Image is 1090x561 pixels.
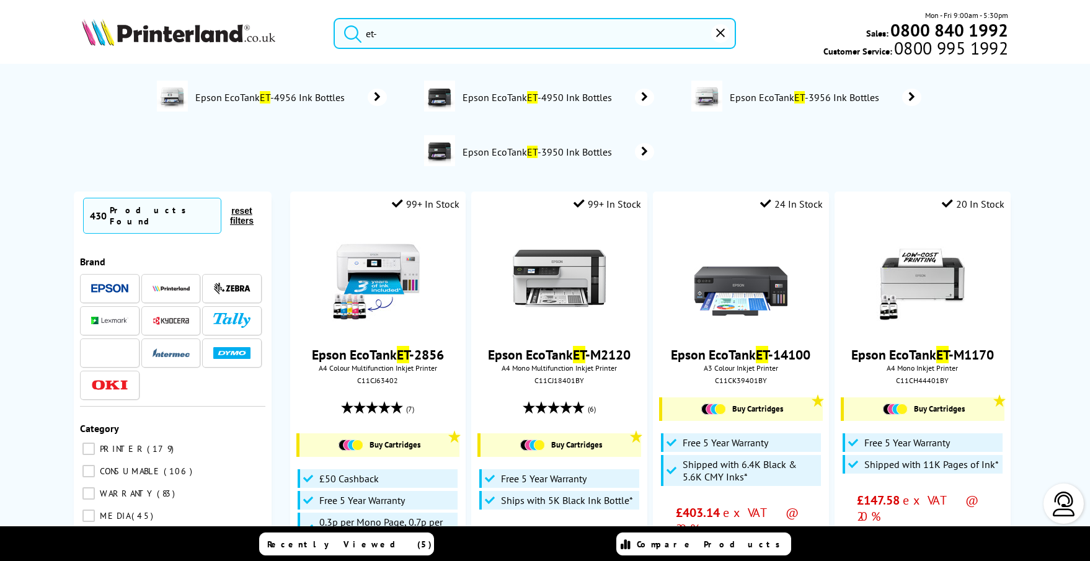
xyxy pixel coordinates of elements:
[527,91,538,104] mark: ET
[890,19,1008,42] b: 0800 840 1992
[110,205,215,227] div: Products Found
[97,510,130,521] span: MEDIA
[481,376,637,385] div: C11CJ18401BY
[729,91,884,104] span: Epson EcoTank -3956 Ink Bottles
[267,539,432,550] span: Recently Viewed (5)
[319,472,379,485] span: £50 Cashback
[213,282,250,294] img: Zebra
[876,232,969,325] img: epson-et-m1170-front-new-small.jpg
[914,404,965,414] span: Buy Cartridges
[866,27,888,39] span: Sales:
[213,313,250,327] img: Tally
[91,317,128,324] img: Lexmark
[487,440,634,451] a: Buy Cartridges
[760,198,823,210] div: 24 In Stock
[729,81,921,114] a: Epson EcoTankET-3956 Ink Bottles
[551,440,602,450] span: Buy Cartridges
[221,205,262,226] button: reset filters
[659,363,822,373] span: A3 Colour Inkjet Printer
[82,19,275,46] img: Printerland Logo
[671,346,810,363] a: Epson EcoTankET-14100
[1052,492,1076,516] img: user-headset-light.svg
[683,436,768,449] span: Free 5 Year Warranty
[194,91,350,104] span: Epson EcoTank -4956 Ink Bottles
[850,404,998,415] a: Buy Cartridges
[97,443,146,454] span: PRINTER
[501,472,587,485] span: Free 5 Year Warranty
[260,91,270,104] mark: ET
[732,404,783,414] span: Buy Cartridges
[701,404,726,415] img: Cartridges
[841,363,1004,373] span: A4 Mono Inkjet Printer
[312,346,444,363] a: Epson EcoTankET-2856
[424,135,455,166] img: epson-et-3950-deptimage.jpg
[153,348,190,357] img: Intermec
[91,380,128,391] img: OKI
[131,510,156,521] span: 45
[296,363,459,373] span: A4 Colour Multifunction Inkjet Printer
[339,440,363,451] img: Cartridges
[82,487,95,500] input: WARRANTY 83
[97,466,162,477] span: CONSUMABLE
[424,81,455,112] img: epson-et-4950-deptimage.jpg
[668,404,816,415] a: Buy Cartridges
[153,316,190,325] img: Kyocera
[147,443,177,454] span: 179
[662,376,819,385] div: C11CK39401BY
[97,488,156,499] span: WARRANTY
[794,91,805,104] mark: ET
[406,397,414,421] span: (7)
[520,440,545,451] img: Cartridges
[936,346,949,363] mark: ET
[259,532,434,555] a: Recently Viewed (5)
[306,440,453,451] a: Buy Cartridges
[756,346,768,363] mark: ET
[90,210,107,222] span: 430
[857,492,900,508] span: £147.58
[888,24,1008,36] a: 0800 840 1992
[82,19,318,48] a: Printerland Logo
[823,42,1008,57] span: Customer Service:
[588,397,596,421] span: (6)
[616,532,791,555] a: Compare Products
[91,284,128,293] img: Epson
[892,42,1008,54] span: 0800 995 1992
[461,135,654,169] a: Epson EcoTankET-3950 Ink Bottles
[691,81,722,112] img: epson-et-3956-deptimage.jpg
[942,198,1004,210] div: 20 In Stock
[319,516,454,541] span: 0.3p per Mono Page, 0.7p per Colour Page*
[513,232,606,325] img: Epson-ET-M2120-Front-Small.jpg
[80,255,105,268] span: Brand
[157,81,188,112] img: epson-et-4956-deptimage.jpg
[334,18,736,49] input: Search p
[153,285,190,291] img: Printerland
[851,346,994,363] a: Epson EcoTankET-M1170
[194,81,387,114] a: Epson EcoTankET-4956 Ink Bottles
[461,81,654,114] a: Epson EcoTankET-4950 Ink Bottles
[370,440,420,450] span: Buy Cartridges
[883,404,908,415] img: Cartridges
[844,376,1001,385] div: C11CH44401BY
[164,466,195,477] span: 106
[461,91,617,104] span: Epson EcoTank -4950 Ink Bottles
[213,347,250,359] img: Dymo
[925,9,1008,21] span: Mon - Fri 9:00am - 5:30pm
[683,458,818,483] span: Shipped with 6.4K Black & 5.6K CMY Inks*
[331,232,424,325] img: epson-et-2856-ink-included-usp-small.jpg
[82,510,95,522] input: MEDIA 45
[82,443,95,455] input: PRINTER 179
[477,363,640,373] span: A4 Mono Multifunction Inkjet Printer
[461,146,617,158] span: Epson EcoTank -3950 Ink Bottles
[573,346,585,363] mark: ET
[864,458,999,470] span: Shipped with 11K Pages of Ink*
[488,346,631,363] a: Epson EcoTankET-M2120
[694,232,787,325] img: Epson-ET-14100-Front-Main-Small.jpg
[82,465,95,477] input: CONSUMABLE 106
[157,488,178,499] span: 83
[864,436,950,449] span: Free 5 Year Warranty
[676,505,720,521] span: £403.14
[676,505,794,537] span: ex VAT @ 20%
[319,494,405,506] span: Free 5 Year Warranty
[857,492,974,524] span: ex VAT @ 20%
[299,376,456,385] div: C11CJ63402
